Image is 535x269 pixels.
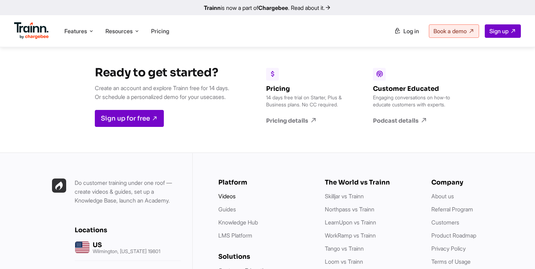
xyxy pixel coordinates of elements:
a: Log in [390,25,423,37]
a: WorkRamp vs Trainn [325,232,376,239]
img: Trainn | everything under one roof [52,179,66,193]
a: Product Roadmap [431,232,476,239]
a: Sign up [485,24,521,38]
span: Features [64,27,87,35]
h6: Platform [218,179,311,186]
b: Trainn [204,4,221,11]
a: Sign up for free [95,110,164,127]
a: Customers [431,219,459,226]
img: us headquarters [75,240,90,255]
a: Book a demo [429,24,479,38]
p: Create an account and explore Trainn free for 14 days. Or schedule a personalized demo for your u... [95,84,229,101]
p: Engaging conversations on how-to educate customers with experts. [373,94,454,108]
a: Pricing [151,28,169,35]
a: Terms of Usage [431,258,471,265]
h6: Customer Educated [373,85,454,93]
h6: US [93,241,160,249]
p: Do customer training under one roof — create videos & guides, set up a Knowledge Base, launch an ... [75,179,181,205]
h6: Locations [75,226,181,234]
a: Knowledge Hub [218,219,258,226]
a: Privacy Policy [431,245,466,252]
h6: Pricing [266,85,347,93]
a: Guides [218,206,236,213]
a: LMS Platform [218,232,252,239]
a: Pricing details [266,117,347,124]
img: Trainn Logo [14,22,49,39]
a: Northpass vs Trainn [325,206,374,213]
span: Sign up [489,28,508,35]
p: Wilmington, [US_STATE] 19801 [93,249,160,254]
h6: Solutions [218,253,311,261]
h3: Ready to get started? [95,65,229,80]
a: Podcast details [373,117,454,124]
h6: The World vs Trainn [325,179,417,186]
a: LearnUpon vs Trainn [325,219,376,226]
b: Chargebee [258,4,288,11]
a: About us [431,193,454,200]
iframe: Chat Widget [500,235,535,269]
a: Tango vs Trainn [325,245,364,252]
span: Book a demo [433,28,467,35]
span: Resources [105,27,133,35]
a: Skilljar vs Trainn [325,193,364,200]
a: Loom vs Trainn [325,258,363,265]
span: Log in [403,28,419,35]
a: Videos [218,193,236,200]
p: 14 days free trial on Starter, Plus & Business plans. No CC required. [266,94,347,108]
h6: Company [431,179,524,186]
a: Referral Program [431,206,473,213]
